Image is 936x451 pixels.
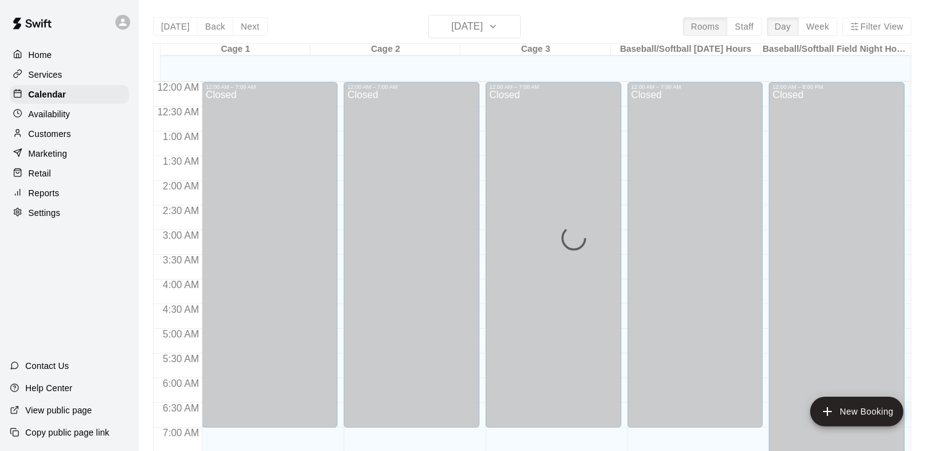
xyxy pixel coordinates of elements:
[10,85,129,104] a: Calendar
[28,207,60,219] p: Settings
[10,105,129,123] a: Availability
[25,382,72,394] p: Help Center
[160,181,202,191] span: 2:00 AM
[160,304,202,315] span: 4:30 AM
[160,255,202,265] span: 3:30 AM
[10,46,129,64] a: Home
[28,68,62,81] p: Services
[160,403,202,413] span: 6:30 AM
[10,125,129,143] a: Customers
[202,82,338,428] div: 12:00 AM – 7:00 AM: Closed
[28,108,70,120] p: Availability
[344,82,479,428] div: 12:00 AM – 7:00 AM: Closed
[25,426,109,439] p: Copy public page link
[772,84,901,90] div: 12:00 AM – 8:00 PM
[28,49,52,61] p: Home
[486,82,621,428] div: 12:00 AM – 7:00 AM: Closed
[28,187,59,199] p: Reports
[631,84,760,90] div: 12:00 AM – 7:00 AM
[160,230,202,241] span: 3:00 AM
[160,205,202,216] span: 2:30 AM
[205,84,334,90] div: 12:00 AM – 7:00 AM
[28,147,67,160] p: Marketing
[154,82,202,93] span: 12:00 AM
[28,128,71,140] p: Customers
[489,90,618,432] div: Closed
[160,44,310,56] div: Cage 1
[160,428,202,438] span: 7:00 AM
[205,90,334,432] div: Closed
[160,156,202,167] span: 1:30 AM
[10,204,129,222] a: Settings
[10,144,129,163] a: Marketing
[310,44,460,56] div: Cage 2
[160,279,202,290] span: 4:00 AM
[160,378,202,389] span: 6:00 AM
[160,329,202,339] span: 5:00 AM
[761,44,911,56] div: Baseball/Softball Field Night Hours
[10,65,129,84] a: Services
[25,404,92,416] p: View public page
[347,84,476,90] div: 12:00 AM – 7:00 AM
[10,164,129,183] a: Retail
[627,82,763,428] div: 12:00 AM – 7:00 AM: Closed
[631,90,760,432] div: Closed
[28,167,51,180] p: Retail
[160,354,202,364] span: 5:30 AM
[154,107,202,117] span: 12:30 AM
[347,90,476,432] div: Closed
[810,397,903,426] button: add
[489,84,618,90] div: 12:00 AM – 7:00 AM
[460,44,610,56] div: Cage 3
[160,131,202,142] span: 1:00 AM
[28,88,66,101] p: Calendar
[10,184,129,202] a: Reports
[611,44,761,56] div: Baseball/Softball [DATE] Hours
[25,360,69,372] p: Contact Us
